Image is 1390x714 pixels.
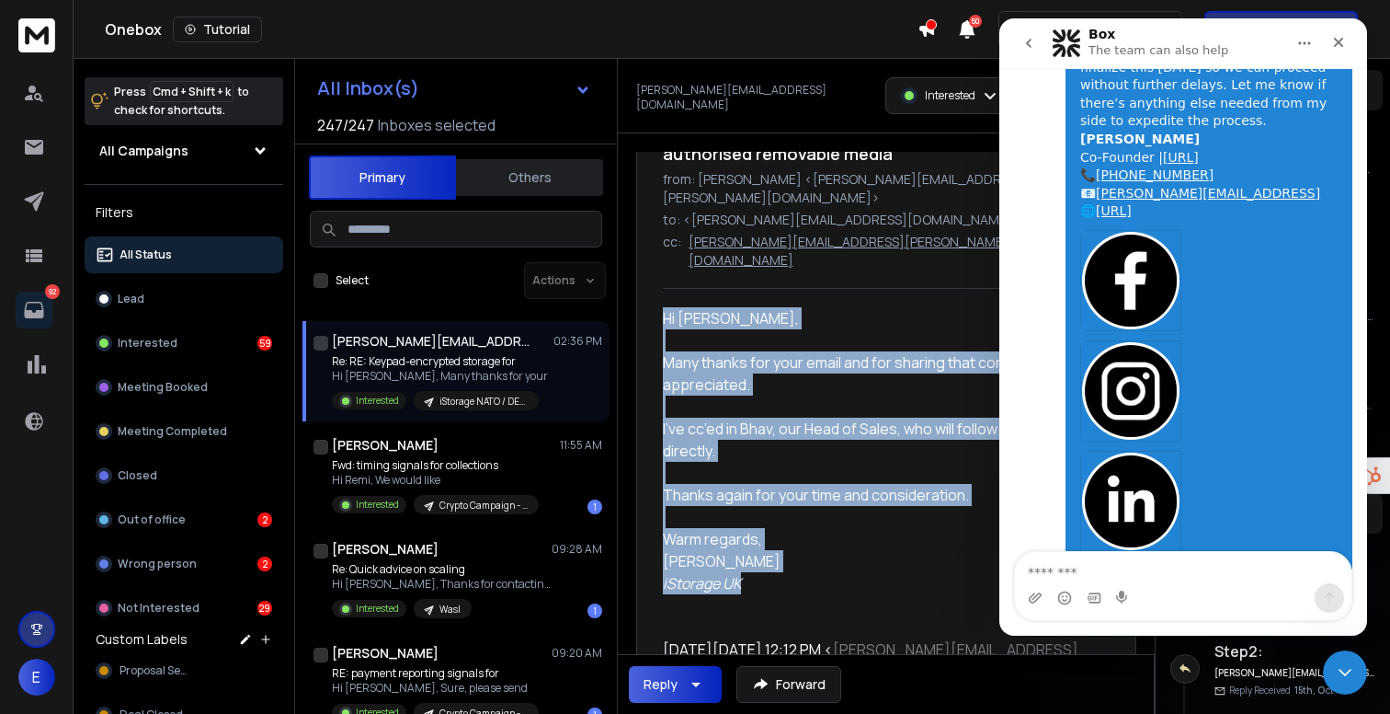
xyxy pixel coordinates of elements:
h3: Filters [85,200,283,225]
span: 50 [969,15,982,28]
button: Reply [629,666,722,703]
h1: All Campaigns [99,142,188,160]
button: Not Interested29 [85,590,283,627]
div: 59 [257,336,272,351]
p: Interested [356,602,399,616]
p: [PERSON_NAME][EMAIL_ADDRESS][PERSON_NAME][DOMAIN_NAME] [689,233,1110,270]
p: to: <[PERSON_NAME][EMAIL_ADDRESS][DOMAIN_NAME]> [663,211,1110,229]
p: Out of office [118,512,186,527]
button: All Status [85,236,283,273]
div: 2 [257,557,272,571]
em: iStorage UK [663,573,741,593]
p: Hi [PERSON_NAME], Sure, please send [332,681,539,696]
button: All Inbox(s) [302,70,606,107]
div: Onebox [105,17,917,42]
label: Select [336,273,369,288]
p: RE: payment reporting signals for [332,666,539,681]
button: E [18,659,55,696]
button: Meeting Booked [85,369,283,406]
p: Hi [PERSON_NAME], Many thanks for your [332,369,548,384]
p: Interested [356,394,399,408]
h1: [PERSON_NAME] [332,436,439,455]
p: All Status [120,248,172,262]
p: Not Interested [118,601,199,616]
button: Lead [85,281,283,317]
button: Interested59 [85,325,283,362]
p: [PERSON_NAME][EMAIL_ADDRESS][DOMAIN_NAME] [636,83,874,112]
button: Meeting Completed [85,413,283,450]
button: Others [456,157,603,198]
button: Wrong person2 [85,546,283,582]
button: Tutorial [173,17,262,42]
div: Reply [644,675,678,694]
p: Interested [925,88,975,103]
p: Closed [118,468,157,483]
p: Interested [356,498,399,512]
p: iStorage NATO / DEFENCE campaigns [439,395,528,409]
p: Wasl [439,603,461,616]
button: Primary [309,155,456,200]
button: All Campaigns [85,132,283,169]
div: 1 [587,500,602,514]
p: Reply Received [1229,684,1334,697]
p: Hi Remi, We would like [332,473,539,488]
span: Cmd + Shift + k [150,81,234,102]
a: [PERSON_NAME][EMAIL_ADDRESS][DOMAIN_NAME] [663,639,1078,682]
iframe: Intercom live chat [1323,651,1367,695]
iframe: To enrich screen reader interactions, please activate Accessibility in Grammarly extension settings [999,18,1367,636]
h6: Step 2 : [1214,640,1375,662]
p: Lead [118,292,144,306]
p: from: [PERSON_NAME] <[PERSON_NAME][EMAIL_ADDRESS][PERSON_NAME][DOMAIN_NAME]> [663,170,1110,207]
div: Thanks again for your time and consideration. [663,484,1095,506]
h1: [PERSON_NAME] [332,540,439,559]
p: Fwd: timing signals for collections [332,458,539,473]
h1: [PERSON_NAME] [332,644,439,662]
h1: All Inbox(s) [317,79,419,98]
p: Interested [118,336,177,351]
p: 09:28 AM [552,542,602,557]
button: Closed [85,457,283,494]
p: Meeting Completed [118,424,227,439]
h6: [PERSON_NAME][EMAIL_ADDRESS][PERSON_NAME][DOMAIN_NAME] [1214,666,1375,680]
a: 92 [16,292,52,328]
p: Press to check for shortcuts. [114,83,249,120]
p: cc: [663,233,681,270]
p: 02:36 PM [553,334,602,349]
button: Proposal Sent [85,652,283,689]
div: I’ve cc’ed in Bhav, our Head of Sales, who will follow up with you directly. [663,418,1095,462]
p: 09:20 AM [552,646,602,661]
p: Meeting Booked [118,380,208,395]
div: 2 [257,512,272,527]
span: 15th, Oct [1294,684,1334,697]
p: Hi [PERSON_NAME], Thanks for contacting us, [332,577,553,592]
p: Crypto Campaign - Row 3001 - 8561 [439,499,528,512]
div: 29 [257,601,272,616]
div: [DATE][DATE] 12:12 PM < > wrote: [663,639,1095,683]
button: Get Free Credits [1204,11,1358,48]
div: 1 [587,604,602,618]
button: Out of office2 [85,501,283,538]
h3: Custom Labels [96,630,188,649]
p: Re: Quick advice on scaling [332,562,553,577]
